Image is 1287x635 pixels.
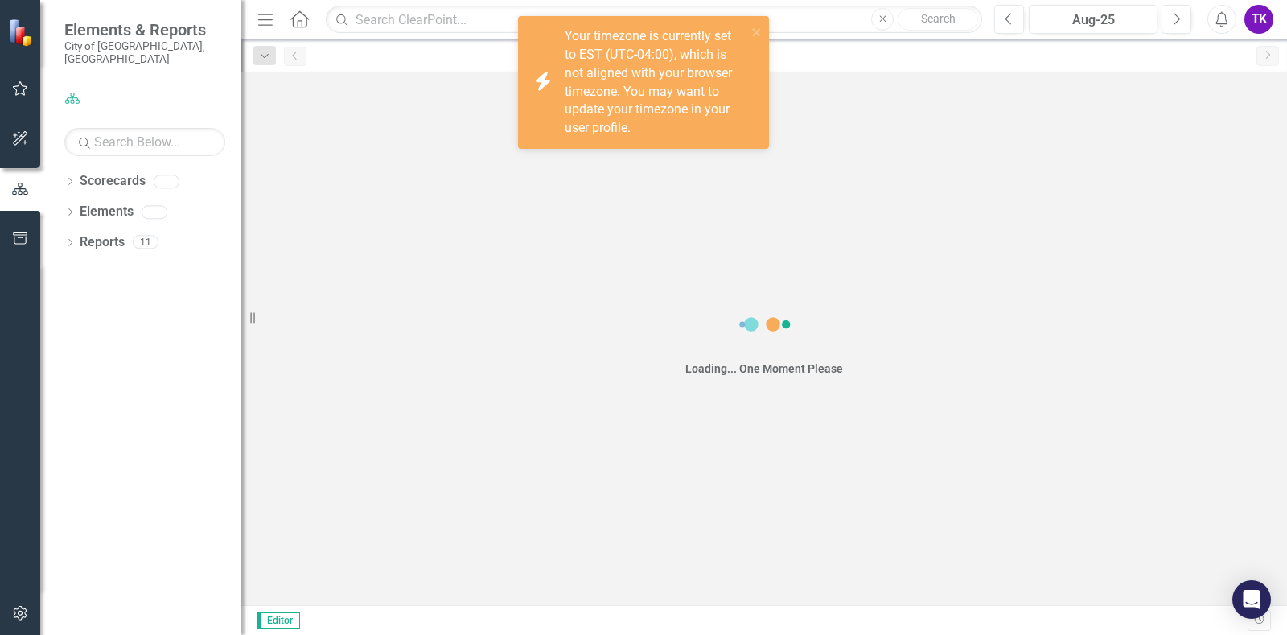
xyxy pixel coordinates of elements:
[1232,580,1271,619] div: Open Intercom Messenger
[80,172,146,191] a: Scorecards
[1029,5,1157,34] button: Aug-25
[685,361,843,377] div: Loading... One Moment Please
[133,236,158,249] div: 11
[64,39,225,66] small: City of [GEOGRAPHIC_DATA], [GEOGRAPHIC_DATA]
[64,20,225,39] span: Elements & Reports
[1244,5,1273,34] button: TK
[751,23,763,41] button: close
[64,128,225,156] input: Search Below...
[257,612,300,629] span: Editor
[8,19,36,47] img: ClearPoint Strategy
[326,6,982,34] input: Search ClearPoint...
[898,8,978,31] button: Search
[921,12,956,25] span: Search
[80,203,134,221] a: Elements
[1034,10,1152,30] div: Aug-25
[80,233,125,252] a: Reports
[565,27,746,138] div: Your timezone is currently set to EST (UTC-04:00), which is not aligned with your browser timezon...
